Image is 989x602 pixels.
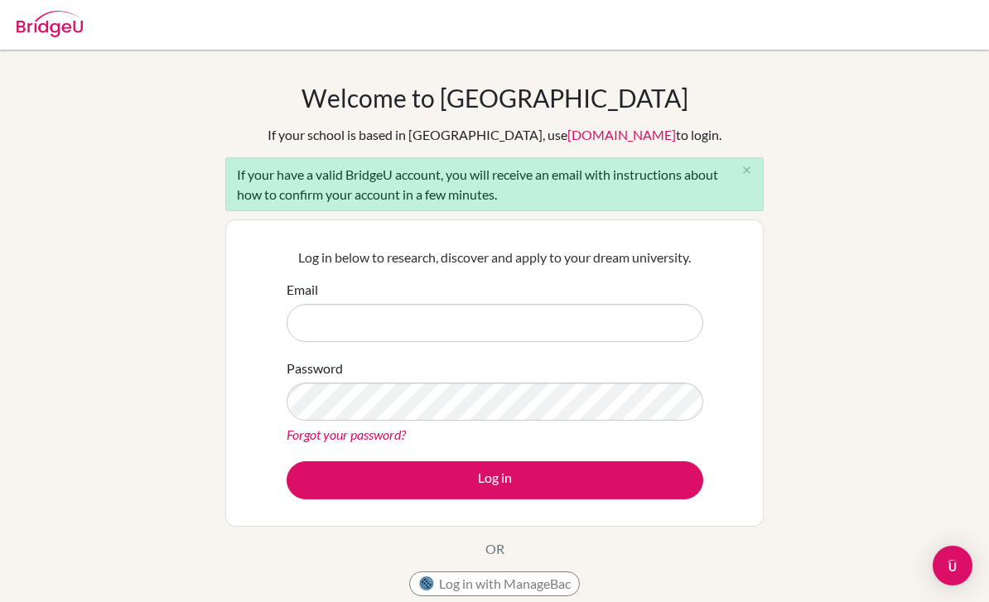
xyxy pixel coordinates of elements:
p: Log in below to research, discover and apply to your dream university. [287,248,703,267]
p: OR [485,539,504,559]
a: [DOMAIN_NAME] [567,127,676,142]
i: close [741,164,753,176]
div: If your school is based in [GEOGRAPHIC_DATA], use to login. [268,125,721,145]
label: Password [287,359,343,378]
h1: Welcome to [GEOGRAPHIC_DATA] [302,83,688,113]
a: Forgot your password? [287,426,406,442]
div: Open Intercom Messenger [933,546,972,585]
div: If your have a valid BridgeU account, you will receive an email with instructions about how to co... [225,157,764,211]
button: Log in with ManageBac [409,571,580,596]
button: Close [730,158,763,183]
button: Log in [287,461,703,499]
img: Bridge-U [17,11,83,37]
label: Email [287,280,318,300]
